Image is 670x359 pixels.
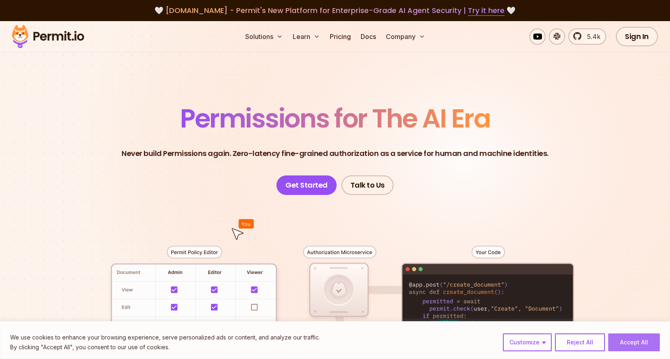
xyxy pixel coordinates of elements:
p: We use cookies to enhance your browsing experience, serve personalized ads or content, and analyz... [10,333,320,342]
a: 5.4k [568,28,606,45]
button: Learn [289,28,323,45]
button: Accept All [608,333,660,351]
div: 🤍 🤍 [20,5,650,16]
a: Pricing [326,28,354,45]
img: Permit logo [8,23,88,50]
span: Permissions for The AI Era [180,100,490,136]
button: Solutions [242,28,286,45]
button: Customize [503,333,552,351]
span: 5.4k [582,32,600,41]
p: By clicking "Accept All", you consent to our use of cookies. [10,342,320,352]
a: Get Started [276,175,337,195]
button: Reject All [555,333,605,351]
a: Sign In [616,27,658,46]
p: Never build Permissions again. Zero-latency fine-grained authorization as a service for human and... [122,148,548,159]
button: Company [383,28,429,45]
a: Docs [357,28,379,45]
span: [DOMAIN_NAME] - Permit's New Platform for Enterprise-Grade AI Agent Security | [165,5,505,15]
a: Try it here [468,5,505,16]
a: Talk to Us [342,175,394,195]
